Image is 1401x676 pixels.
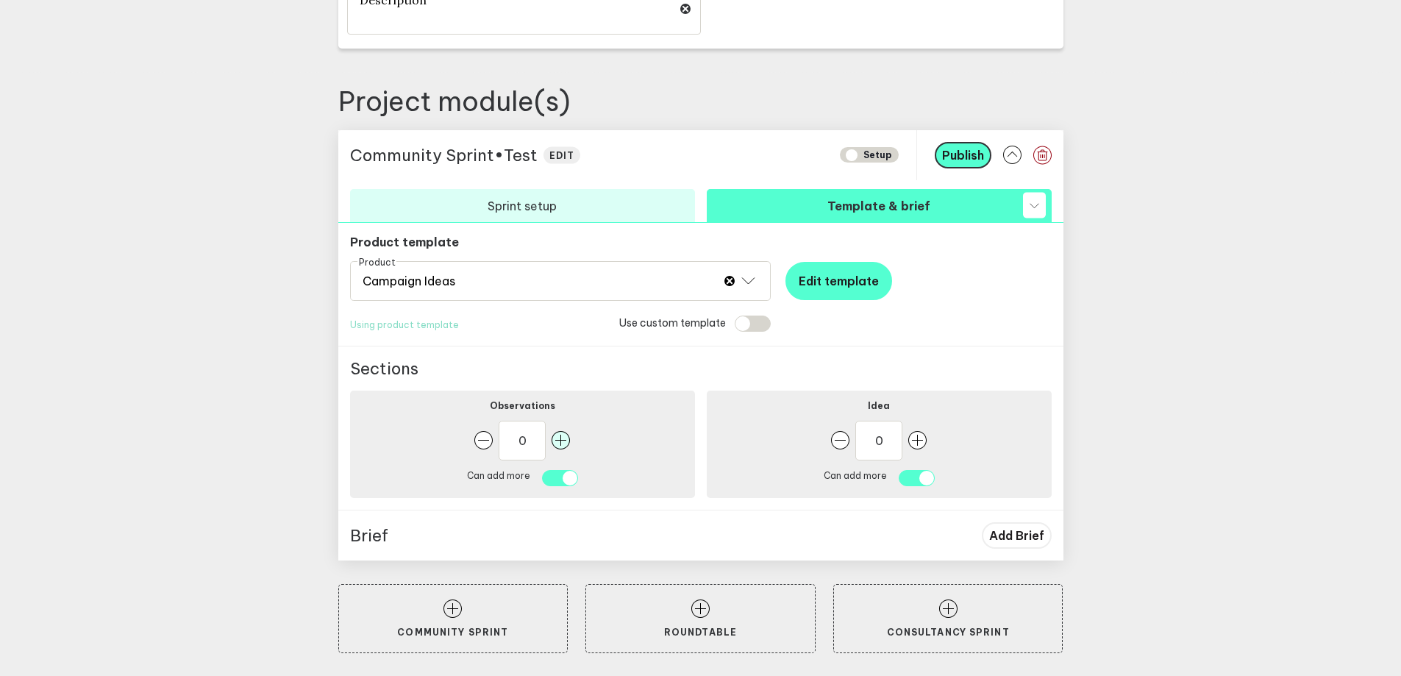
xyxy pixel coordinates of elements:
[350,319,459,330] p: Using product template
[350,235,1052,249] p: Product template
[619,316,726,334] p: Use custom template
[350,261,771,301] div: Campaign Ideas
[490,400,555,411] span: Observations
[350,189,695,222] button: Sprint setup
[824,470,887,488] span: Can add more
[868,400,890,411] span: Idea
[989,528,1044,543] span: Add Brief
[363,627,544,638] p: Community Sprint
[799,274,879,288] span: Edit template
[840,147,899,163] span: SETUP
[610,627,791,638] p: Roundtable
[338,85,1063,118] h2: Project module(s)
[935,142,991,168] button: Publish
[504,145,538,166] span: Test
[350,145,504,166] span: Community Sprint •
[707,189,1052,222] button: Template & brief
[357,256,396,267] span: Product
[338,584,568,653] button: Community Sprint
[350,525,388,546] p: Brief
[543,146,581,163] button: edit
[982,522,1052,549] button: Add Brief
[467,470,530,488] span: Can add more
[350,358,418,379] p: Sections
[833,584,1063,653] button: Consultancy Sprint
[858,627,1039,638] p: Consultancy Sprint
[785,262,892,300] button: Edit template
[585,584,816,653] button: Roundtable
[942,148,984,163] span: Publish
